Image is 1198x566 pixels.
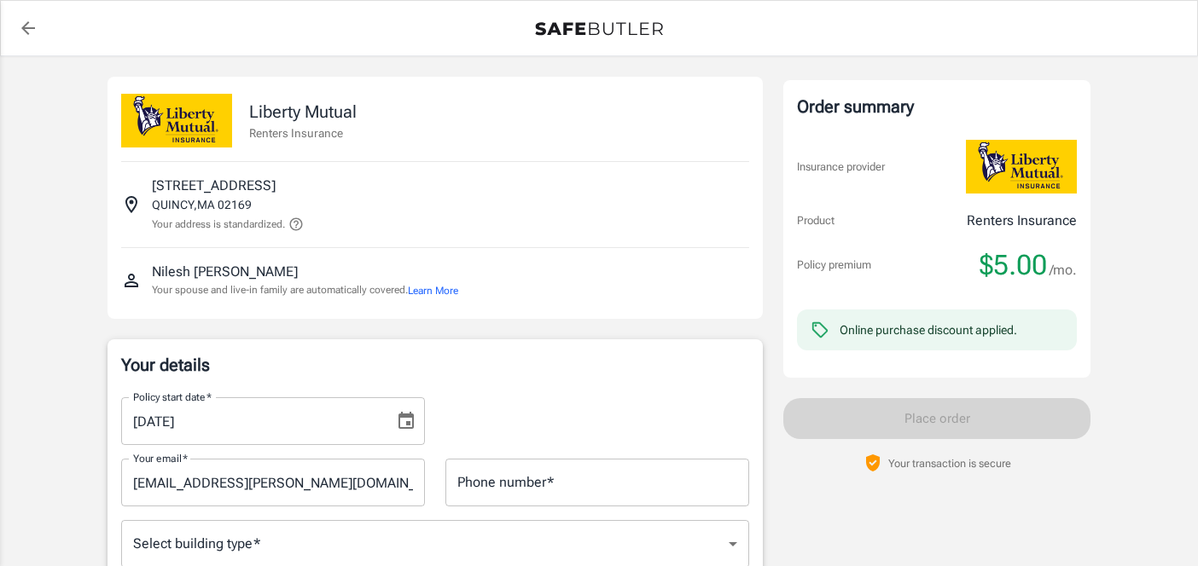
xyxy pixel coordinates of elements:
button: Learn More [408,283,458,298]
p: Renters Insurance [249,124,357,141]
div: Order summary [797,94,1077,119]
input: MM/DD/YYYY [121,397,382,445]
p: [STREET_ADDRESS] [152,176,276,196]
p: Your details [121,353,749,377]
label: Your email [133,451,188,465]
svg: Insured address [121,194,142,215]
input: Enter number [445,459,749,506]
input: Enter email [121,459,425,506]
label: Policy start date [133,390,212,404]
p: Product [797,212,835,229]
p: Insurance provider [797,159,885,176]
p: Liberty Mutual [249,99,357,124]
p: Policy premium [797,257,871,274]
button: Choose date, selected date is Oct 1, 2025 [389,404,423,438]
p: Your address is standardized. [152,217,285,232]
svg: Insured person [121,270,142,291]
p: Your transaction is secure [888,455,1011,471]
img: Liberty Mutual [121,94,232,147]
span: /mo. [1050,258,1077,282]
p: Nilesh [PERSON_NAME] [152,262,298,282]
p: Your spouse and live-in family are automatically covered. [152,282,458,298]
a: back to quotes [11,11,45,45]
span: $5.00 [980,248,1047,282]
p: Renters Insurance [967,211,1077,231]
img: Liberty Mutual [966,140,1077,193]
p: QUINCY , MA 02169 [152,196,252,213]
div: Online purchase discount applied. [840,321,1017,338]
img: Back to quotes [535,22,663,36]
